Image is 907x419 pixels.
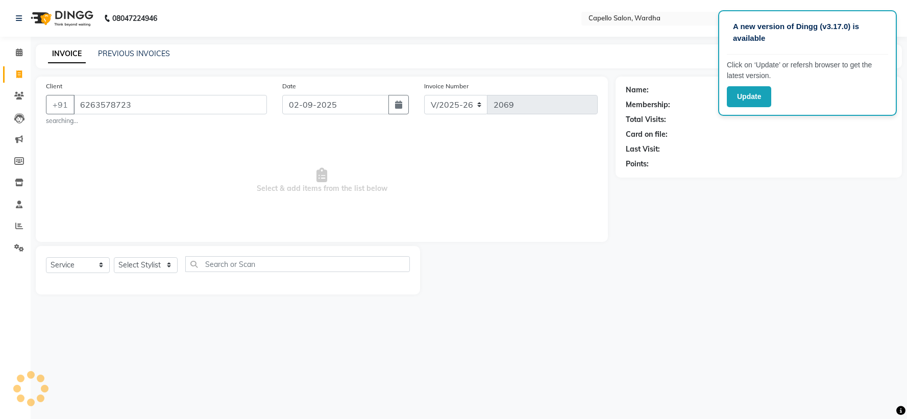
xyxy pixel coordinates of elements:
a: PREVIOUS INVOICES [98,49,170,58]
p: Click on ‘Update’ or refersh browser to get the latest version. [727,60,888,81]
p: A new version of Dingg (v3.17.0) is available [733,21,882,44]
b: 08047224946 [112,4,157,33]
div: Name: [626,85,649,95]
button: Update [727,86,771,107]
label: Client [46,82,62,91]
label: Date [282,82,296,91]
input: Search by Name/Mobile/Email/Code [73,95,267,114]
label: Invoice Number [424,82,469,91]
a: INVOICE [48,45,86,63]
div: Last Visit: [626,144,660,155]
span: Select & add items from the list below [46,130,598,232]
button: +91 [46,95,75,114]
small: searching... [46,116,267,126]
div: Total Visits: [626,114,666,125]
div: Points: [626,159,649,169]
input: Search or Scan [185,256,410,272]
img: logo [26,4,96,33]
div: Card on file: [626,129,668,140]
div: Membership: [626,100,670,110]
